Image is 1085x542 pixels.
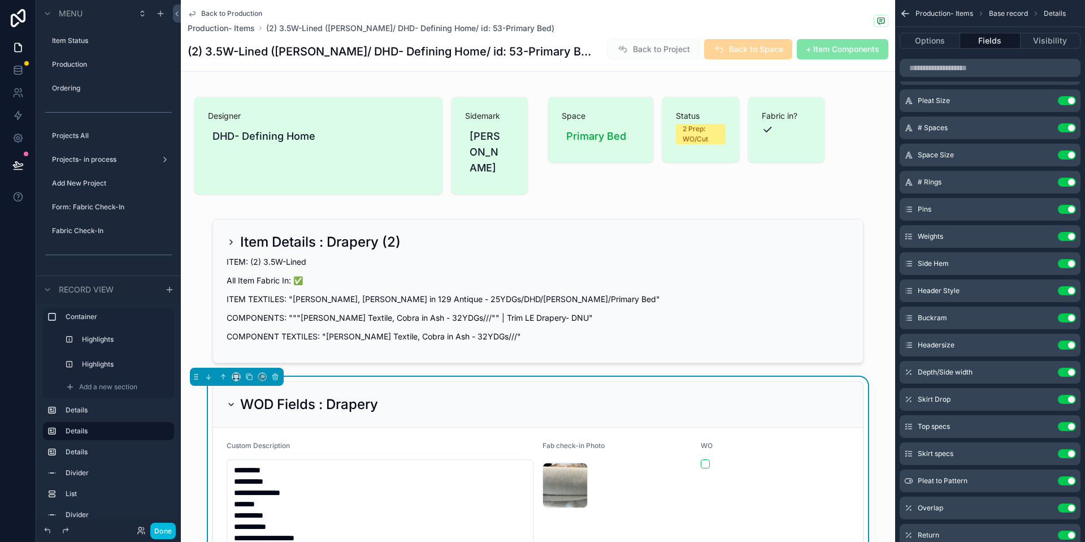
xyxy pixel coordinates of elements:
[240,395,378,414] h2: WOD Fields : Drapery
[66,406,165,415] label: Details
[188,44,596,59] h1: (2) 3.5W-Lined ([PERSON_NAME]/ DHD- Defining Home/ id: 53-Primary Bed)
[918,341,954,350] span: Headersize
[188,23,255,34] a: Production- Items
[66,427,165,436] label: Details
[918,123,948,132] span: # Spaces
[918,449,953,458] span: Skirt specs
[918,504,943,513] span: Overlap
[542,441,605,450] span: Fab check-in Photo
[59,283,114,295] span: Record view
[915,9,973,18] span: Production- Items
[918,96,950,105] span: Pleat Size
[36,303,181,519] div: scrollable content
[52,179,167,188] label: Add New Project
[52,131,167,140] label: Projects All
[918,232,943,241] span: Weights
[701,441,713,450] span: WO
[52,84,167,93] label: Ordering
[150,523,176,539] button: Done
[918,313,947,322] span: Buckram
[918,178,941,187] span: # Rings
[1021,33,1080,49] button: Visibility
[52,36,167,45] label: Item Status
[66,510,165,519] label: Divider
[1044,9,1066,18] span: Details
[918,476,967,485] span: Pleat to Pattern
[82,335,163,344] label: Highlights
[66,468,165,478] label: Divider
[227,441,290,450] span: Custom Description
[52,60,167,69] label: Production
[900,33,960,49] button: Options
[82,360,163,369] label: Highlights
[266,23,554,34] a: (2) 3.5W-Lined ([PERSON_NAME]/ DHD- Defining Home/ id: 53-Primary Bed)
[59,8,83,19] span: Menu
[918,395,951,404] span: Skirt Drop
[52,226,167,235] label: Fabric Check-In
[66,448,165,457] label: Details
[989,9,1028,18] span: Base record
[79,382,137,392] span: Add a new section
[918,368,973,377] span: Depth/Side width
[960,33,1020,49] button: Fields
[201,9,262,18] span: Back to Production
[52,203,167,212] label: Form: Fabric Check-In
[918,259,949,268] span: Side Hem
[918,150,954,160] span: Space Size
[66,489,165,498] label: List
[52,155,151,164] label: Projects- in process
[188,9,262,18] a: Back to Production
[918,205,931,214] span: Pins
[918,422,950,431] span: Top specs
[66,312,165,321] label: Container
[918,286,960,295] span: Header Style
